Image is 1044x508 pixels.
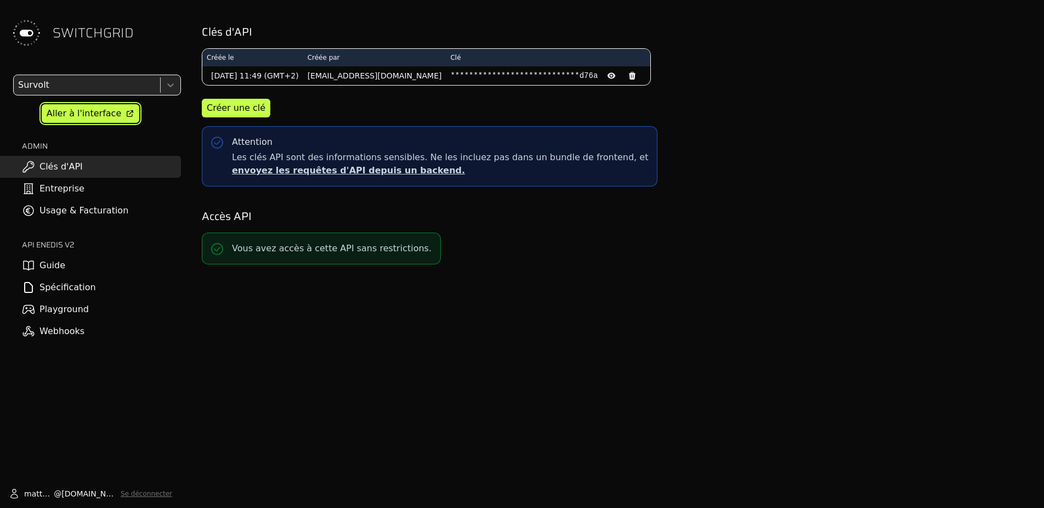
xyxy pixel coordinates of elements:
span: Les clés API sont des informations sensibles. Ne les incluez pas dans un bundle de frontend, et [232,151,648,177]
th: Créée le [202,49,303,66]
h2: Accès API [202,208,1029,224]
span: [DOMAIN_NAME] [61,488,116,499]
p: Vous avez accès à cette API sans restrictions. [232,242,432,255]
h2: ADMIN [22,140,181,151]
th: Créée par [303,49,446,66]
button: Se déconnecter [121,489,172,498]
img: Switchgrid Logo [9,15,44,50]
div: Attention [232,136,273,149]
td: [EMAIL_ADDRESS][DOMAIN_NAME] [303,66,446,85]
h2: Clés d'API [202,24,1029,39]
p: envoyez les requêtes d'API depuis un backend. [232,164,648,177]
td: [DATE] 11:49 (GMT+2) [202,66,303,85]
span: @ [54,488,61,499]
span: SWITCHGRID [53,24,134,42]
span: matthieu [24,488,54,499]
div: Créer une clé [207,101,265,115]
a: Aller à l'interface [42,104,139,123]
button: Créer une clé [202,99,270,117]
th: Clé [446,49,650,66]
h2: API ENEDIS v2 [22,239,181,250]
div: Aller à l'interface [47,107,121,120]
